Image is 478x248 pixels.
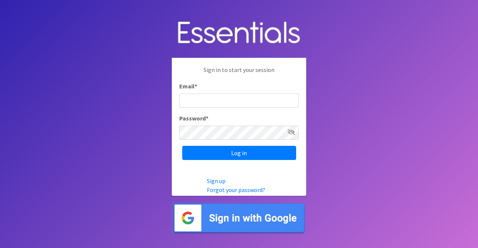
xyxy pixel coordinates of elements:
img: Human Essentials [172,14,306,52]
p: Sign in to start your session [179,65,299,82]
label: Email [179,82,197,91]
img: Sign in with Google [172,202,306,234]
label: Password [179,114,208,123]
a: Sign up [207,177,226,185]
abbr: required [195,82,197,90]
input: Log in [182,146,296,160]
abbr: required [206,114,208,122]
a: Forgot your password? [207,186,265,194]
